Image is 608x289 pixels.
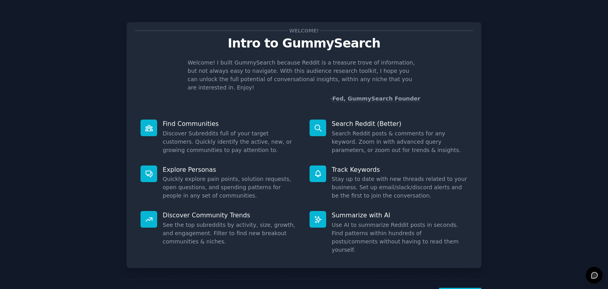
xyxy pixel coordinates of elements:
[163,165,298,174] p: Explore Personas
[163,129,298,154] dd: Discover Subreddits full of your target customers. Quickly identify the active, new, or growing c...
[332,165,467,174] p: Track Keywords
[332,95,420,102] a: Fed, GummySearch Founder
[163,221,298,246] dd: See the top subreddits by activity, size, growth, and engagement. Filter to find new breakout com...
[163,175,298,200] dd: Quickly explore pain points, solution requests, open questions, and spending patterns for people ...
[330,95,420,103] div: -
[288,27,320,35] span: Welcome!
[332,120,467,128] p: Search Reddit (Better)
[332,221,467,254] dd: Use AI to summarize Reddit posts in seconds. Find patterns within hundreds of posts/comments with...
[163,120,298,128] p: Find Communities
[332,211,467,219] p: Summarize with AI
[163,211,298,219] p: Discover Community Trends
[332,175,467,200] dd: Stay up to date with new threads related to your business. Set up email/slack/discord alerts and ...
[332,129,467,154] dd: Search Reddit posts & comments for any keyword. Zoom in with advanced query parameters, or zoom o...
[188,59,420,92] p: Welcome! I built GummySearch because Reddit is a treasure trove of information, but not always ea...
[135,36,473,50] p: Intro to GummySearch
